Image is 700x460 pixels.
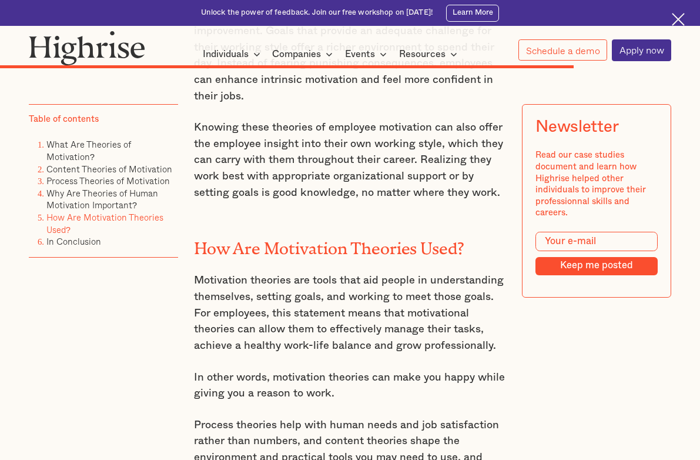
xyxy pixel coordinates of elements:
[399,47,446,61] div: Resources
[46,174,170,188] a: Process Theories of Motivation
[535,150,657,219] div: Read our case studies document and learn how Highrise helped other individuals to improve their p...
[46,235,101,249] a: In Conclusion
[399,47,461,61] div: Resources
[194,235,506,254] h2: How Are Motivation Theories Used?
[194,369,506,402] p: In other words, motivation theories can make you happy while giving you a reason to work.
[672,13,685,26] img: Cross icon
[194,272,506,354] p: Motivation theories are tools that aid people in understanding themselves, setting goals, and wor...
[535,232,657,251] input: Your e-mail
[612,39,671,61] a: Apply now
[46,211,163,236] a: How Are Motivation Theories Used?
[194,119,506,201] p: Knowing these theories of employee motivation can also offer the employee insight into their own ...
[535,232,657,275] form: Modal Form
[46,162,172,176] a: Content Theories of Motivation
[29,31,145,66] img: Highrise logo
[535,257,657,275] input: Keep me posted
[535,118,618,136] div: Newsletter
[518,39,607,61] a: Schedule a demo
[345,47,390,61] div: Events
[203,47,249,61] div: Individuals
[46,138,131,164] a: What Are Theories of Motivation?
[272,47,336,61] div: Companies
[29,114,99,125] div: Table of contents
[203,47,264,61] div: Individuals
[201,8,433,18] div: Unlock the power of feedback. Join our free workshop on [DATE]!
[345,47,375,61] div: Events
[446,5,499,22] a: Learn More
[272,47,321,61] div: Companies
[46,186,158,212] a: Why Are Theories of Human Motivation Important?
